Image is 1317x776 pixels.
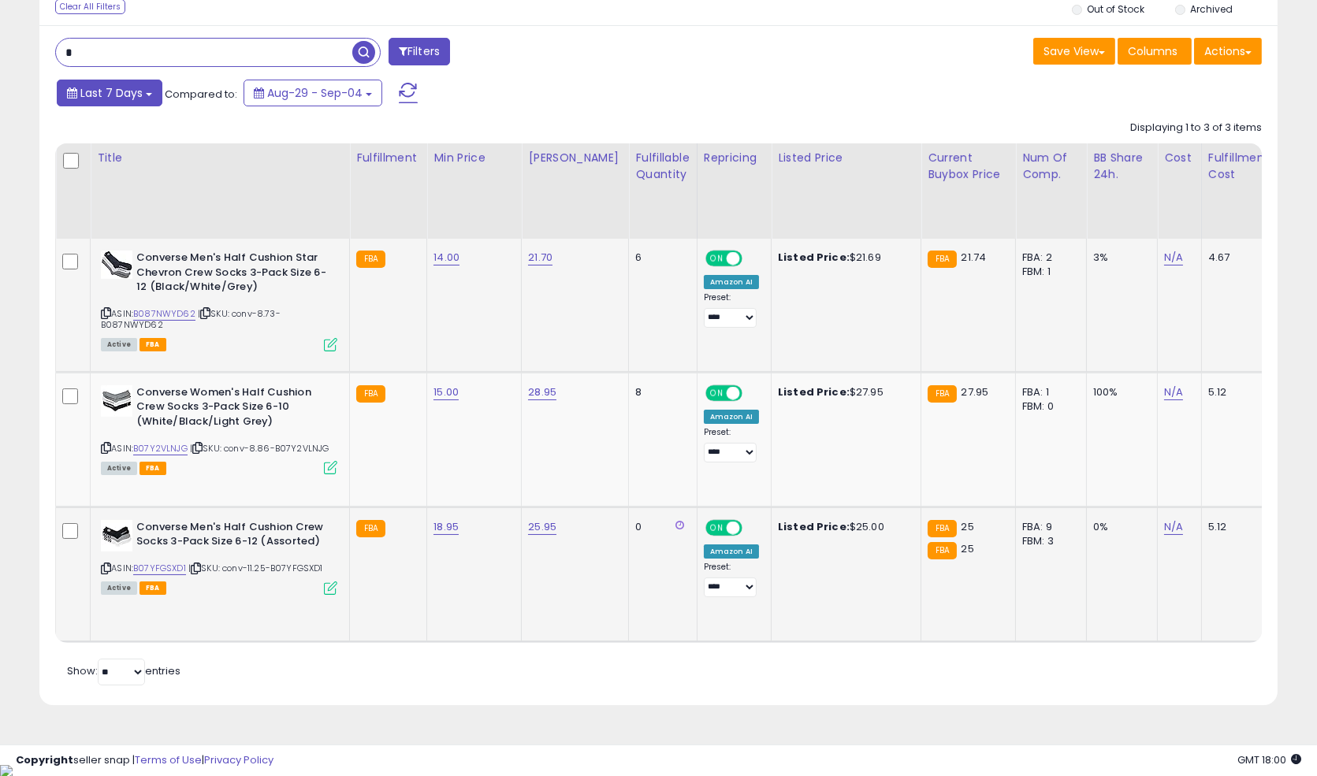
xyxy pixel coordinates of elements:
img: 41jAvdeM2KL._SL40_.jpg [101,251,132,279]
b: Converse Men's Half Cushion Star Chevron Crew Socks 3-Pack Size 6-12 (Black/White/Grey) [136,251,328,299]
small: FBA [356,251,385,268]
img: 41LeAblpo2L._SL40_.jpg [101,385,132,417]
span: OFF [739,387,765,400]
span: Show: entries [67,663,180,678]
div: 6 [635,251,684,265]
span: ON [707,252,727,265]
div: 4.67 [1208,251,1263,265]
b: Converse Men's Half Cushion Crew Socks 3-Pack Size 6-12 (Assorted) [136,520,328,553]
div: Cost [1164,150,1195,166]
div: Preset: [704,427,759,462]
div: Displaying 1 to 3 of 3 items [1130,121,1262,136]
img: 41iRNz+qgrL._SL40_.jpg [101,520,132,551]
div: Fulfillable Quantity [635,150,690,183]
a: 28.95 [528,384,556,400]
a: 25.95 [528,519,556,535]
a: Terms of Use [135,752,202,767]
span: OFF [739,521,765,534]
div: Amazon AI [704,410,759,424]
small: FBA [356,520,385,537]
div: Fulfillment [356,150,420,166]
a: 15.00 [433,384,459,400]
a: B07Y2VLNJG [133,442,188,455]
span: Columns [1128,43,1177,59]
div: BB Share 24h. [1093,150,1151,183]
a: N/A [1164,250,1183,265]
div: [PERSON_NAME] [528,150,622,166]
div: FBM: 3 [1022,534,1074,548]
span: FBA [140,338,166,351]
div: Fulfillment Cost [1208,150,1269,183]
div: Title [97,150,343,166]
div: Current Buybox Price [928,150,1009,183]
div: 8 [635,385,684,399]
span: Compared to: [165,87,237,102]
span: 27.95 [961,384,988,399]
label: Out of Stock [1087,2,1144,16]
div: $27.95 [778,385,909,399]
span: | SKU: conv-8.86-B07Y2VLNJG [190,442,329,455]
a: Privacy Policy [204,752,273,767]
small: FBA [928,251,957,268]
span: | SKU: conv-11.25-B07YFGSXD1 [188,562,323,574]
div: FBA: 9 [1022,520,1074,534]
div: FBM: 1 [1022,265,1074,279]
div: ASIN: [101,520,337,593]
div: 5.12 [1208,520,1263,534]
div: FBA: 1 [1022,385,1074,399]
span: Last 7 Days [80,85,143,101]
div: Listed Price [778,150,914,166]
button: Last 7 Days [57,80,162,106]
div: Preset: [704,562,759,597]
div: 0% [1093,520,1145,534]
span: FBA [140,462,166,475]
span: OFF [739,252,765,265]
a: N/A [1164,519,1183,535]
a: 18.95 [433,519,459,535]
a: B087NWYD62 [133,307,195,321]
div: seller snap | | [16,753,273,768]
span: Aug-29 - Sep-04 [267,85,363,101]
a: 21.70 [528,250,552,265]
span: 25 [961,519,973,534]
div: Num of Comp. [1022,150,1080,183]
span: 21.74 [961,250,986,265]
div: Repricing [704,150,765,166]
button: Filters [389,38,450,65]
small: FBA [356,385,385,403]
span: | SKU: conv-8.73-B087NWYD62 [101,307,281,331]
span: All listings currently available for purchase on Amazon [101,462,137,475]
div: FBA: 2 [1022,251,1074,265]
button: Columns [1118,38,1192,65]
a: N/A [1164,384,1183,400]
span: ON [707,521,727,534]
div: $21.69 [778,251,909,265]
small: FBA [928,542,957,559]
a: 14.00 [433,250,459,265]
div: ASIN: [101,251,337,350]
b: Listed Price: [778,519,850,534]
div: ASIN: [101,385,337,473]
span: 25 [961,541,973,556]
div: Amazon AI [704,544,759,559]
div: 5.12 [1208,385,1263,399]
b: Listed Price: [778,384,850,399]
button: Aug-29 - Sep-04 [244,80,382,106]
div: $25.00 [778,520,909,534]
button: Actions [1194,38,1262,65]
b: Converse Women's Half Cushion Crew Socks 3-Pack Size 6-10 (White/Black/Light Grey) [136,385,328,433]
span: All listings currently available for purchase on Amazon [101,581,137,595]
label: Archived [1190,2,1233,16]
div: FBM: 0 [1022,399,1074,414]
div: Preset: [704,292,759,328]
div: 3% [1093,251,1145,265]
div: 100% [1093,385,1145,399]
div: Min Price [433,150,515,166]
div: 0 [635,520,684,534]
strong: Copyright [16,752,73,767]
small: FBA [928,520,957,537]
button: Save View [1033,38,1115,65]
span: All listings currently available for purchase on Amazon [101,338,137,351]
span: 2025-09-12 18:00 GMT [1237,752,1301,767]
small: FBA [928,385,957,403]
